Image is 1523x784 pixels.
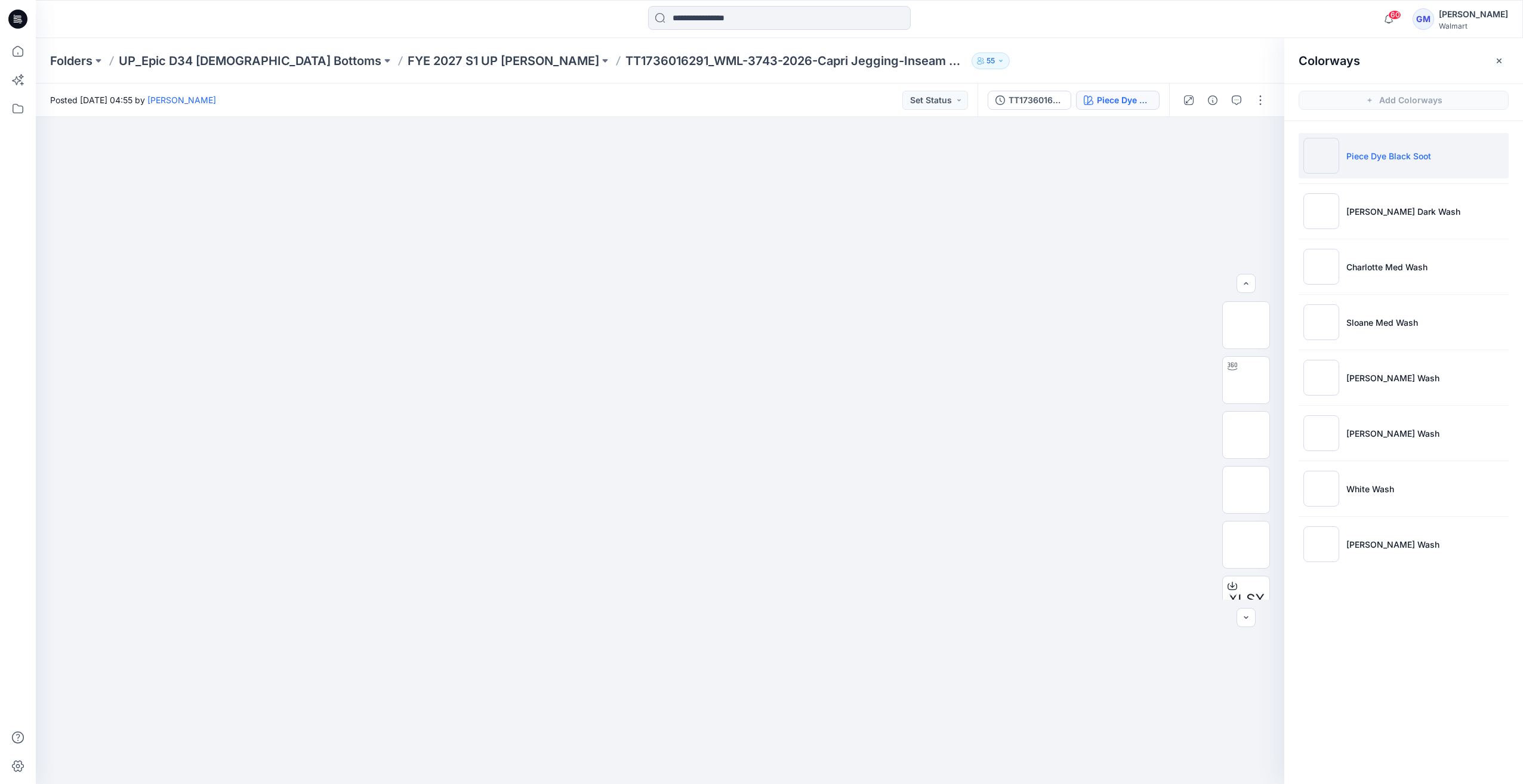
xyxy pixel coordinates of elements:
[1346,150,1431,162] p: Piece Dye Black Soot
[1303,471,1339,507] img: White Wash
[1346,316,1418,329] p: Sloane Med Wash
[625,53,967,69] p: TT1736016291_WML-3743-2026-Capri Jegging-Inseam 23 Inch
[1203,91,1222,110] button: Details
[1346,427,1439,440] p: [PERSON_NAME] Wash
[119,53,381,69] a: UP_Epic D34 [DEMOGRAPHIC_DATA] Bottoms
[1228,589,1265,610] span: XLSX
[1303,138,1339,174] img: Piece Dye Black Soot
[988,91,1071,110] button: TT1736016291_Rev1_WML-3743-2026_Rev1_Capri Jegging_Full Colorway
[1346,205,1460,218] p: [PERSON_NAME] Dark Wash
[972,53,1010,69] button: 55
[50,53,93,69] a: Folders
[1303,249,1339,285] img: Charlotte Med Wash
[1388,10,1401,20] span: 60
[1097,94,1152,107] div: Piece Dye Black Soot
[1439,7,1508,21] div: [PERSON_NAME]
[1346,261,1428,273] p: Charlotte Med Wash
[1009,94,1063,107] div: TT1736016291_Rev1_WML-3743-2026_Rev1_Capri Jegging_Full Colorway
[147,95,216,105] a: [PERSON_NAME]
[1439,21,1508,30] div: Walmart
[1346,372,1439,384] p: [PERSON_NAME] Wash
[1303,415,1339,451] img: Gianna Ivory Wash
[1303,526,1339,562] img: Reagan Brown Wash
[1413,8,1434,30] div: GM
[1076,91,1160,110] button: Piece Dye Black Soot
[1299,54,1360,68] h2: Colorways
[1303,304,1339,340] img: Sloane Med Wash
[1346,538,1439,551] p: [PERSON_NAME] Wash
[1303,360,1339,396] img: Eleanor Khaki Wash
[408,53,599,69] a: FYE 2027 S1 UP [PERSON_NAME]
[986,54,995,67] p: 55
[1303,193,1339,229] img: Elena Dark Wash
[50,94,216,106] span: Posted [DATE] 04:55 by
[1346,483,1394,495] p: White Wash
